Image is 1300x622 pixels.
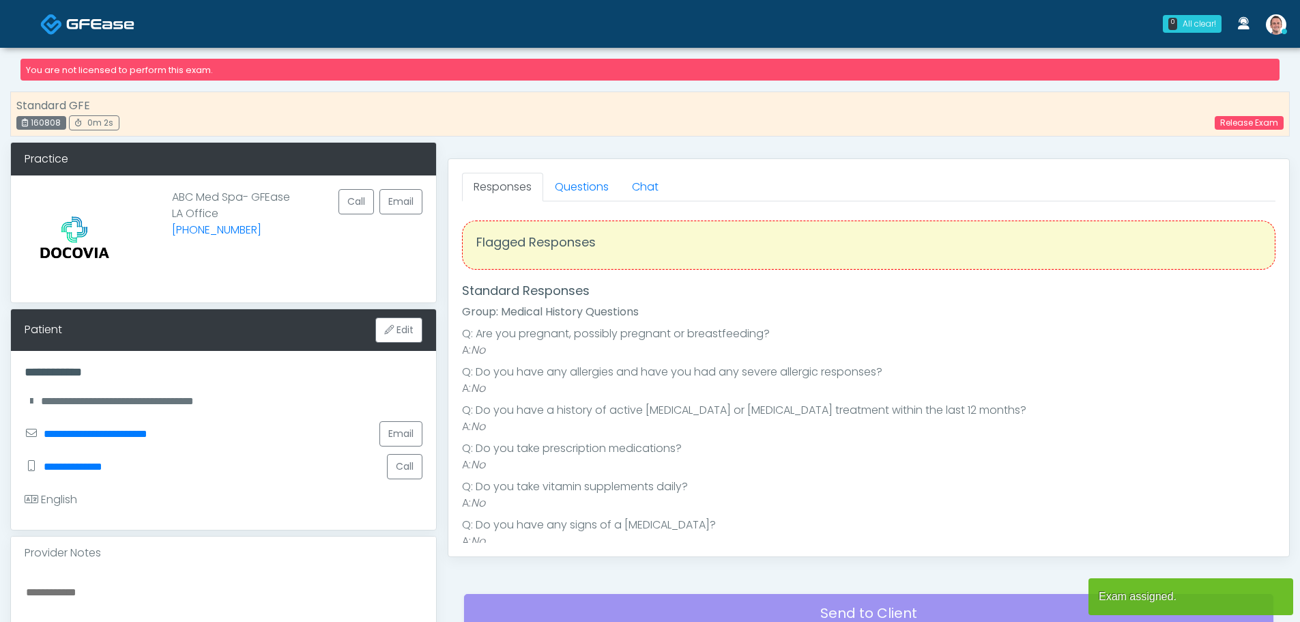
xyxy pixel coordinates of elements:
[25,322,62,338] div: Patient
[26,64,213,76] small: You are not licensed to perform this exam.
[387,454,422,479] button: Call
[66,17,134,31] img: Docovia
[462,419,1275,435] li: A:
[462,304,639,320] strong: Group: Medical History Questions
[87,117,113,128] span: 0m 2s
[462,495,1275,511] li: A:
[375,317,422,343] button: Edit
[620,173,670,201] a: Chat
[338,189,374,214] button: Call
[1183,18,1216,30] div: All clear!
[462,380,1275,397] li: A:
[379,189,422,214] a: Email
[471,419,485,434] em: No
[40,13,63,36] img: Docovia
[462,402,1275,419] li: Q: Do you have a history of active [MEDICAL_DATA] or [MEDICAL_DATA] treatment within the last 12 ...
[462,533,1275,550] li: A:
[471,533,485,549] em: No
[471,457,485,472] em: No
[462,457,1275,473] li: A:
[1155,10,1230,38] a: 0 All clear!
[462,326,1275,342] li: Q: Are you pregnant, possibly pregnant or breastfeeding?
[471,380,485,396] em: No
[462,440,1275,457] li: Q: Do you take prescription medications?
[172,189,290,278] p: ABC Med Spa- GFEase LA Office
[462,342,1275,358] li: A:
[543,173,620,201] a: Questions
[25,492,77,508] div: English
[462,283,1275,298] h4: Standard Responses
[1088,578,1293,615] article: Exam assigned.
[471,495,485,511] em: No
[25,189,124,289] img: Provider image
[11,143,436,175] div: Practice
[1168,18,1177,30] div: 0
[11,537,436,569] div: Provider Notes
[1215,116,1284,130] a: Release Exam
[1266,14,1286,35] img: Trevor Hazen
[172,222,261,238] a: [PHONE_NUMBER]
[40,1,134,46] a: Docovia
[462,173,543,201] a: Responses
[462,364,1275,380] li: Q: Do you have any allergies and have you had any severe allergic responses?
[462,479,1275,495] li: Q: Do you take vitamin supplements daily?
[16,116,66,130] div: 160808
[462,517,1275,533] li: Q: Do you have any signs of a [MEDICAL_DATA]?
[471,342,485,358] em: No
[476,235,1261,250] h4: Flagged Responses
[16,98,90,113] strong: Standard GFE
[379,421,422,447] a: Email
